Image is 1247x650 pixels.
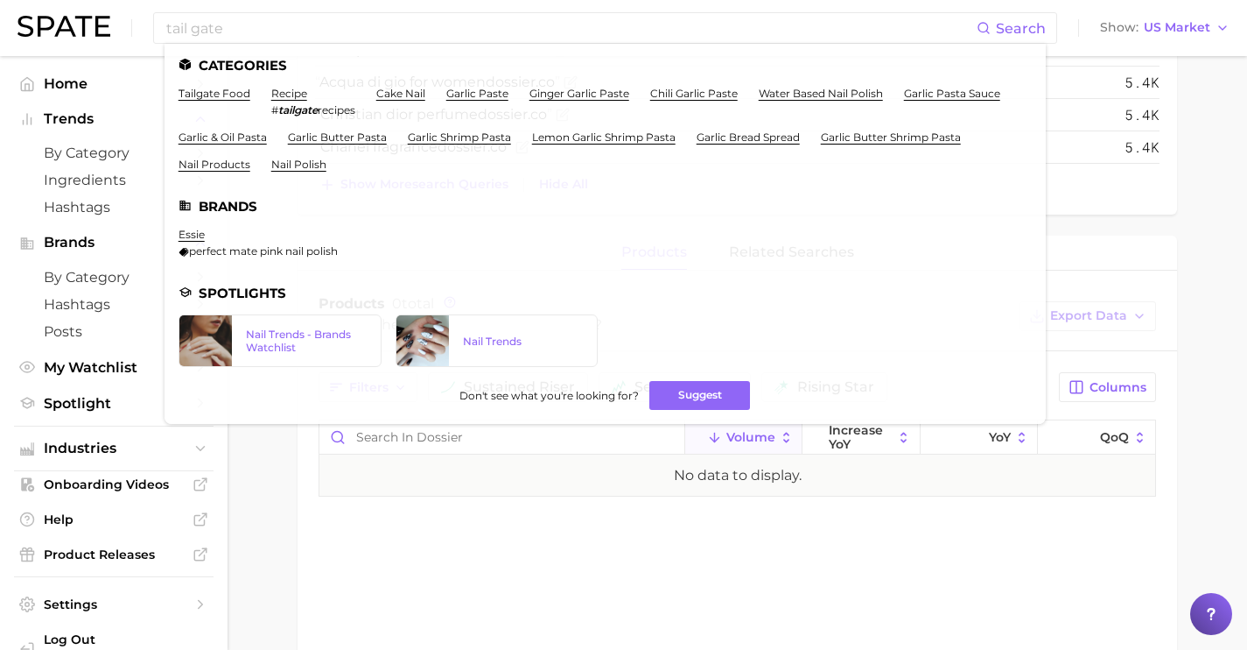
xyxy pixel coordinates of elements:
[1124,72,1159,93] span: 5.4k
[14,354,214,381] a: My Watchlist
[821,131,961,144] a: garlic butter shrimp pasta
[14,471,214,498] a: Onboarding Videos
[14,291,214,318] a: Hashtags
[463,335,584,348] div: Nail Trends
[44,395,184,412] span: Spotlight
[44,512,184,527] span: Help
[529,87,629,100] a: ginger garlic paste
[1124,104,1159,125] span: 5.4k
[408,131,511,144] a: garlic shrimp pasta
[44,199,184,215] span: Hashtags
[726,430,775,444] span: Volume
[989,430,1011,444] span: YoY
[44,75,184,92] span: Home
[44,597,184,612] span: Settings
[18,16,110,37] img: SPATE
[14,264,214,291] a: by Category
[921,420,1038,455] button: YoY
[44,547,184,562] span: Product Releases
[44,477,184,492] span: Onboarding Videos
[649,381,750,410] button: Suggest
[44,359,184,376] span: My Watchlist
[271,87,307,100] a: recipe
[1100,430,1129,444] span: QoQ
[674,465,802,486] div: No data to display.
[179,286,1032,300] li: Spotlights
[802,420,920,455] button: increase YoY
[14,390,214,417] a: Spotlight
[396,314,599,367] a: Nail Trends
[1050,308,1127,323] span: Export Data
[1089,380,1146,395] span: Columns
[446,87,508,100] a: garlic paste
[1100,23,1138,32] span: Show
[179,199,1032,214] li: Brands
[271,103,278,117] span: #
[44,145,184,161] span: by Category
[271,158,326,171] a: nail polish
[179,58,1032,73] li: Categories
[532,131,676,144] a: lemon garlic shrimp pasta
[44,235,184,251] span: Brands
[459,389,639,402] span: Don't see what you're looking for?
[14,70,214,97] a: Home
[14,230,214,256] button: Brands
[14,139,214,166] a: by Category
[14,435,214,462] button: Industries
[288,131,387,144] a: garlic butter pasta
[829,423,893,451] span: increase YoY
[179,228,205,241] a: essie
[1019,301,1156,331] button: Export Data
[179,158,250,171] a: nail products
[685,420,802,455] button: Volume
[14,591,214,618] a: Settings
[14,541,214,568] a: Product Releases
[179,131,267,144] a: garlic & oil pasta
[189,244,338,258] span: perfect mate pink nail polish
[319,420,684,454] input: Search in dossier
[44,172,184,188] span: Ingredients
[1124,137,1159,158] span: 5.4k
[996,20,1046,37] span: Search
[14,318,214,345] a: Posts
[14,106,214,132] button: Trends
[179,314,382,367] a: Nail Trends - Brands Watchlist
[759,87,883,100] a: water based nail polish
[697,131,800,144] a: garlic bread spread
[246,328,367,354] div: Nail Trends - Brands Watchlist
[44,441,184,456] span: Industries
[44,323,184,340] span: Posts
[14,166,214,194] a: Ingredients
[14,194,214,221] a: Hashtags
[44,111,184,127] span: Trends
[904,87,1000,100] a: garlic pasta sauce
[1059,372,1156,402] button: Columns
[1038,420,1155,455] button: QoQ
[44,296,184,313] span: Hashtags
[376,87,425,100] a: cake nail
[165,13,977,43] input: Search here for a brand, industry, or ingredient
[14,506,214,533] a: Help
[1144,23,1210,32] span: US Market
[1096,17,1234,39] button: ShowUS Market
[44,269,184,286] span: by Category
[179,87,250,100] a: tailgate food
[278,103,318,117] em: tailgate
[650,87,738,100] a: chili garlic paste
[318,103,355,117] span: recipes
[44,632,200,647] span: Log Out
